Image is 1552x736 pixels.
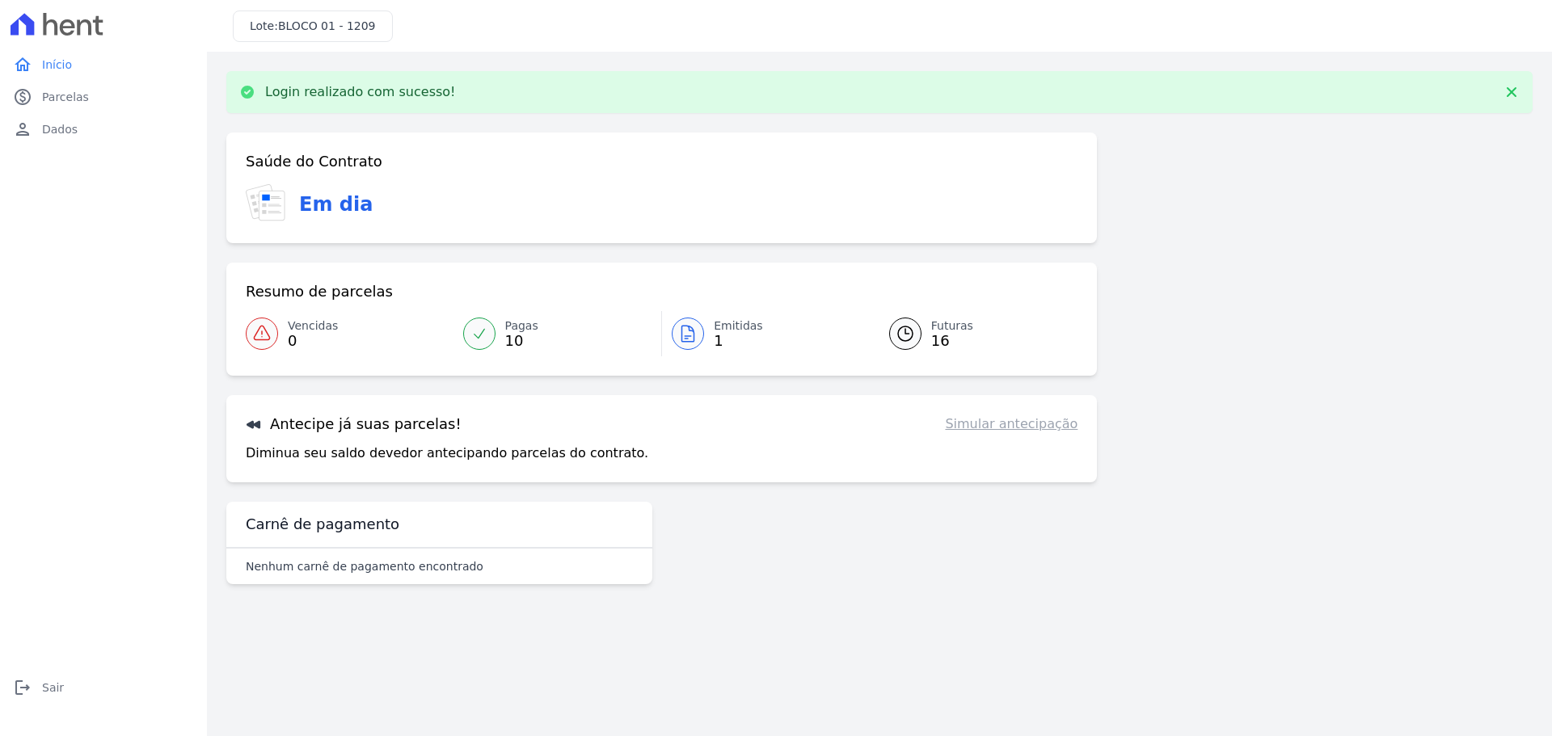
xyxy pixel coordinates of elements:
[505,318,538,334] span: Pagas
[246,444,648,463] p: Diminua seu saldo devedor antecipando parcelas do contrato.
[6,671,200,704] a: logoutSair
[13,55,32,74] i: home
[6,48,200,81] a: homeInício
[42,121,78,137] span: Dados
[246,152,382,171] h3: Saúde do Contrato
[13,87,32,107] i: paid
[13,120,32,139] i: person
[714,318,763,334] span: Emitidas
[246,311,453,356] a: Vencidas 0
[6,113,200,145] a: personDados
[42,89,89,105] span: Parcelas
[6,81,200,113] a: paidParcelas
[13,678,32,697] i: logout
[246,282,393,301] h3: Resumo de parcelas
[278,19,376,32] span: BLOCO 01 - 1209
[453,311,662,356] a: Pagas 10
[714,334,763,347] span: 1
[931,318,973,334] span: Futuras
[265,84,456,100] p: Login realizado com sucesso!
[42,679,64,696] span: Sair
[870,311,1078,356] a: Futuras 16
[299,190,373,219] h3: Em dia
[505,334,538,347] span: 10
[288,318,338,334] span: Vencidas
[250,18,376,35] h3: Lote:
[931,334,973,347] span: 16
[246,515,399,534] h3: Carnê de pagamento
[662,311,870,356] a: Emitidas 1
[288,334,338,347] span: 0
[246,414,462,434] h3: Antecipe já suas parcelas!
[246,558,483,574] p: Nenhum carnê de pagamento encontrado
[945,414,1078,434] a: Simular antecipação
[42,57,72,73] span: Início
